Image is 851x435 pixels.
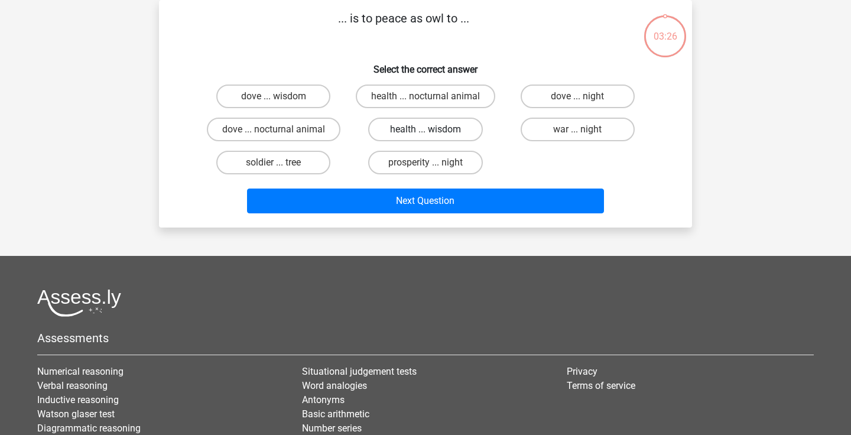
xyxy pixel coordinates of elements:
a: Privacy [567,366,597,377]
a: Number series [302,423,362,434]
img: Assessly logo [37,289,121,317]
a: Terms of service [567,380,635,391]
h6: Select the correct answer [178,54,673,75]
label: soldier ... tree [216,151,330,174]
a: Watson glaser test [37,408,115,420]
div: 03:26 [643,14,687,44]
label: dove ... wisdom [216,85,330,108]
label: dove ... night [521,85,635,108]
p: ... is to peace as owl to ... [178,9,629,45]
a: Situational judgement tests [302,366,417,377]
h5: Assessments [37,331,814,345]
a: Diagrammatic reasoning [37,423,141,434]
a: Numerical reasoning [37,366,124,377]
label: war ... night [521,118,635,141]
a: Antonyms [302,394,345,405]
a: Inductive reasoning [37,394,119,405]
label: health ... wisdom [368,118,482,141]
a: Word analogies [302,380,367,391]
a: Basic arithmetic [302,408,369,420]
button: Next Question [247,189,605,213]
label: dove ... nocturnal animal [207,118,340,141]
label: prosperity ... night [368,151,482,174]
a: Verbal reasoning [37,380,108,391]
label: health ... nocturnal animal [356,85,495,108]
